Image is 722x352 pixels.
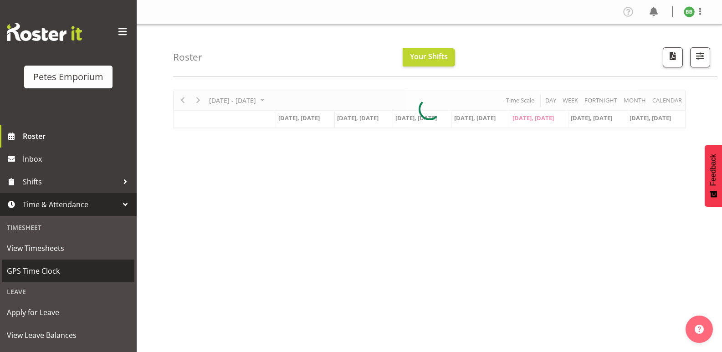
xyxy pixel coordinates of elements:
[684,6,695,17] img: beena-bist9974.jpg
[709,154,717,186] span: Feedback
[7,241,130,255] span: View Timesheets
[2,218,134,237] div: Timesheet
[7,306,130,319] span: Apply for Leave
[705,145,722,207] button: Feedback - Show survey
[7,328,130,342] span: View Leave Balances
[33,70,103,84] div: Petes Emporium
[695,325,704,334] img: help-xxl-2.png
[2,324,134,347] a: View Leave Balances
[410,51,448,61] span: Your Shifts
[403,48,455,66] button: Your Shifts
[7,264,130,278] span: GPS Time Clock
[690,47,710,67] button: Filter Shifts
[23,175,118,189] span: Shifts
[173,52,202,62] h4: Roster
[7,23,82,41] img: Rosterit website logo
[663,47,683,67] button: Download a PDF of the roster according to the set date range.
[23,198,118,211] span: Time & Attendance
[2,260,134,282] a: GPS Time Clock
[2,237,134,260] a: View Timesheets
[2,301,134,324] a: Apply for Leave
[23,129,132,143] span: Roster
[2,282,134,301] div: Leave
[23,152,132,166] span: Inbox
